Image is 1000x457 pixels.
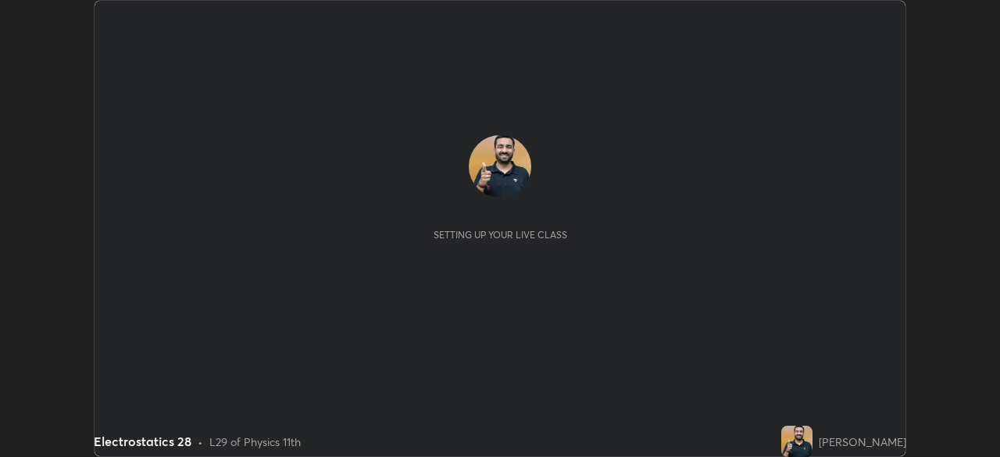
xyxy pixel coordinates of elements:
[198,434,203,450] div: •
[434,229,567,241] div: Setting up your live class
[469,135,531,198] img: ff9b44368b1746629104e40f292850d8.jpg
[94,432,191,451] div: Electrostatics 28
[781,426,812,457] img: ff9b44368b1746629104e40f292850d8.jpg
[209,434,301,450] div: L29 of Physics 11th
[819,434,906,450] div: [PERSON_NAME]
